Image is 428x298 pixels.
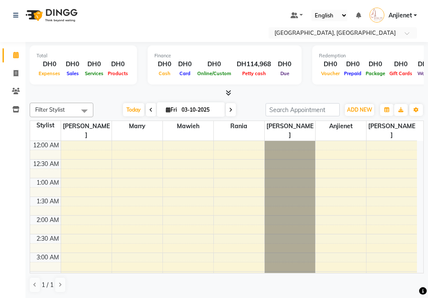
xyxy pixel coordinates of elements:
button: ADD NEW [345,104,374,116]
span: Products [106,70,130,76]
div: 3:30 AM [35,272,61,281]
img: Anjienet [369,8,384,22]
div: DH0 [62,59,83,69]
div: DH114,968 [233,59,274,69]
div: DH0 [36,59,62,69]
span: Filter Stylist [35,106,65,113]
div: Stylist [30,121,61,130]
div: DH0 [195,59,233,69]
span: [PERSON_NAME] [61,121,112,141]
span: Rania [214,121,264,132]
div: DH0 [106,59,130,69]
input: Search Appointment [266,103,340,116]
div: DH0 [319,59,342,69]
div: 2:00 AM [35,216,61,225]
span: Cash [157,70,173,76]
span: Expenses [36,70,62,76]
div: 12:00 AM [31,141,61,150]
span: Mawieh [163,121,213,132]
span: Online/Custom [195,70,233,76]
div: 1:00 AM [35,178,61,187]
span: Petty cash [240,70,268,76]
div: 2:30 AM [35,234,61,243]
span: Package [364,70,387,76]
span: Gift Cards [387,70,414,76]
div: DH0 [387,59,414,69]
span: Anjienet [316,121,366,132]
span: [PERSON_NAME] [366,121,417,141]
span: Prepaid [342,70,364,76]
div: DH0 [175,59,195,69]
span: 1 / 1 [42,281,53,290]
input: 2025-10-03 [179,104,221,116]
span: Due [278,70,291,76]
div: DH0 [342,59,364,69]
span: Card [177,70,193,76]
span: Fri [164,107,179,113]
img: logo [22,3,80,27]
div: Finance [154,52,295,59]
div: DH0 [83,59,106,69]
div: Total [36,52,130,59]
span: ADD NEW [347,107,372,113]
span: Services [83,70,106,76]
span: Today [123,103,144,116]
div: 3:00 AM [35,253,61,262]
span: [PERSON_NAME] [265,121,315,141]
span: Voucher [319,70,342,76]
div: DH0 [154,59,175,69]
div: DH0 [274,59,295,69]
div: 1:30 AM [35,197,61,206]
span: Sales [64,70,81,76]
span: Anjienet [389,11,412,20]
div: 12:30 AM [31,160,61,169]
span: marry [112,121,162,132]
div: DH0 [364,59,387,69]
